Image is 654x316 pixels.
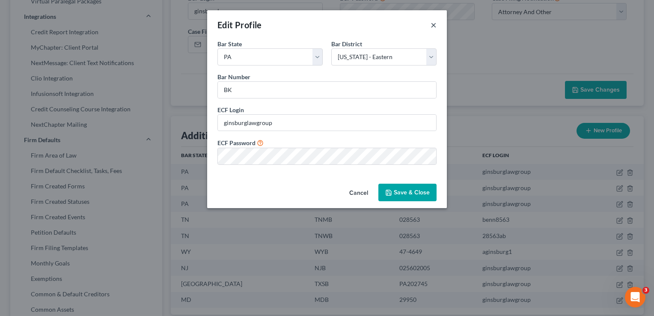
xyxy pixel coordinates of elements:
[217,40,242,48] span: Bar State
[217,139,256,146] span: ECF Password
[217,19,262,31] div: Edit Profile
[625,287,645,307] iframe: Intercom live chat
[342,185,375,202] button: Cancel
[331,40,362,48] span: Bar District
[642,287,649,294] span: 3
[217,106,244,113] span: ECF Login
[218,82,436,98] input: #
[218,115,436,131] input: Enter ecf login...
[378,184,437,202] button: Save & Close
[431,20,437,30] button: ×
[217,73,250,80] span: Bar Number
